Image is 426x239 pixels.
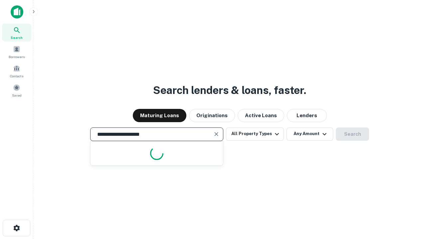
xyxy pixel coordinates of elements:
[2,43,31,61] a: Borrowers
[11,35,23,40] span: Search
[9,54,25,59] span: Borrowers
[212,129,221,139] button: Clear
[2,62,31,80] a: Contacts
[2,81,31,99] a: Saved
[10,73,23,79] span: Contacts
[226,127,284,141] button: All Property Types
[133,109,186,122] button: Maturing Loans
[287,109,327,122] button: Lenders
[2,24,31,41] a: Search
[12,93,22,98] span: Saved
[189,109,235,122] button: Originations
[153,82,306,98] h3: Search lenders & loans, faster.
[287,127,333,141] button: Any Amount
[11,5,23,19] img: capitalize-icon.png
[393,186,426,218] iframe: Chat Widget
[238,109,284,122] button: Active Loans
